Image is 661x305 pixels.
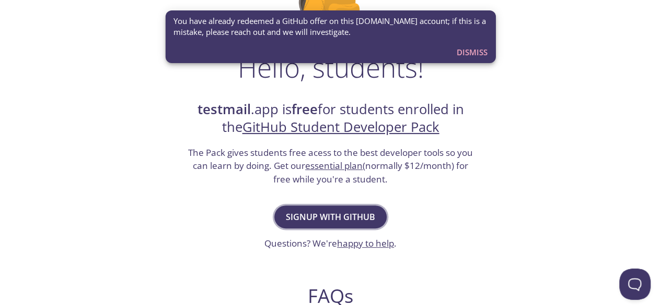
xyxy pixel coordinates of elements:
h2: .app is for students enrolled in the [187,101,474,137]
strong: free [292,100,318,118]
h1: Hello, students! [238,52,424,83]
h3: The Pack gives students free acess to the best developer tools so you can learn by doing. Get our... [187,146,474,186]
span: Dismiss [457,45,488,59]
strong: testmail [198,100,251,118]
a: GitHub Student Developer Pack [242,118,439,136]
h3: Questions? We're . [264,237,397,250]
a: happy to help [337,237,394,249]
span: You have already redeemed a GitHub offer on this [DOMAIN_NAME] account; if this is a mistake, ple... [173,16,488,38]
iframe: Help Scout Beacon - Open [619,269,651,300]
span: Signup with GitHub [286,210,375,224]
button: Dismiss [453,42,492,62]
button: Signup with GitHub [274,205,387,228]
a: essential plan [305,160,363,172]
